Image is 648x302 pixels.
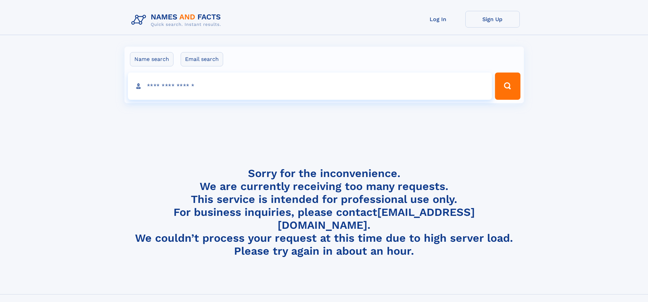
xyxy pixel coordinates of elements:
[130,52,173,66] label: Name search
[128,73,492,100] input: search input
[411,11,465,28] a: Log In
[495,73,520,100] button: Search Button
[129,167,520,258] h4: Sorry for the inconvenience. We are currently receiving too many requests. This service is intend...
[278,206,475,232] a: [EMAIL_ADDRESS][DOMAIN_NAME]
[181,52,223,66] label: Email search
[129,11,227,29] img: Logo Names and Facts
[465,11,520,28] a: Sign Up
